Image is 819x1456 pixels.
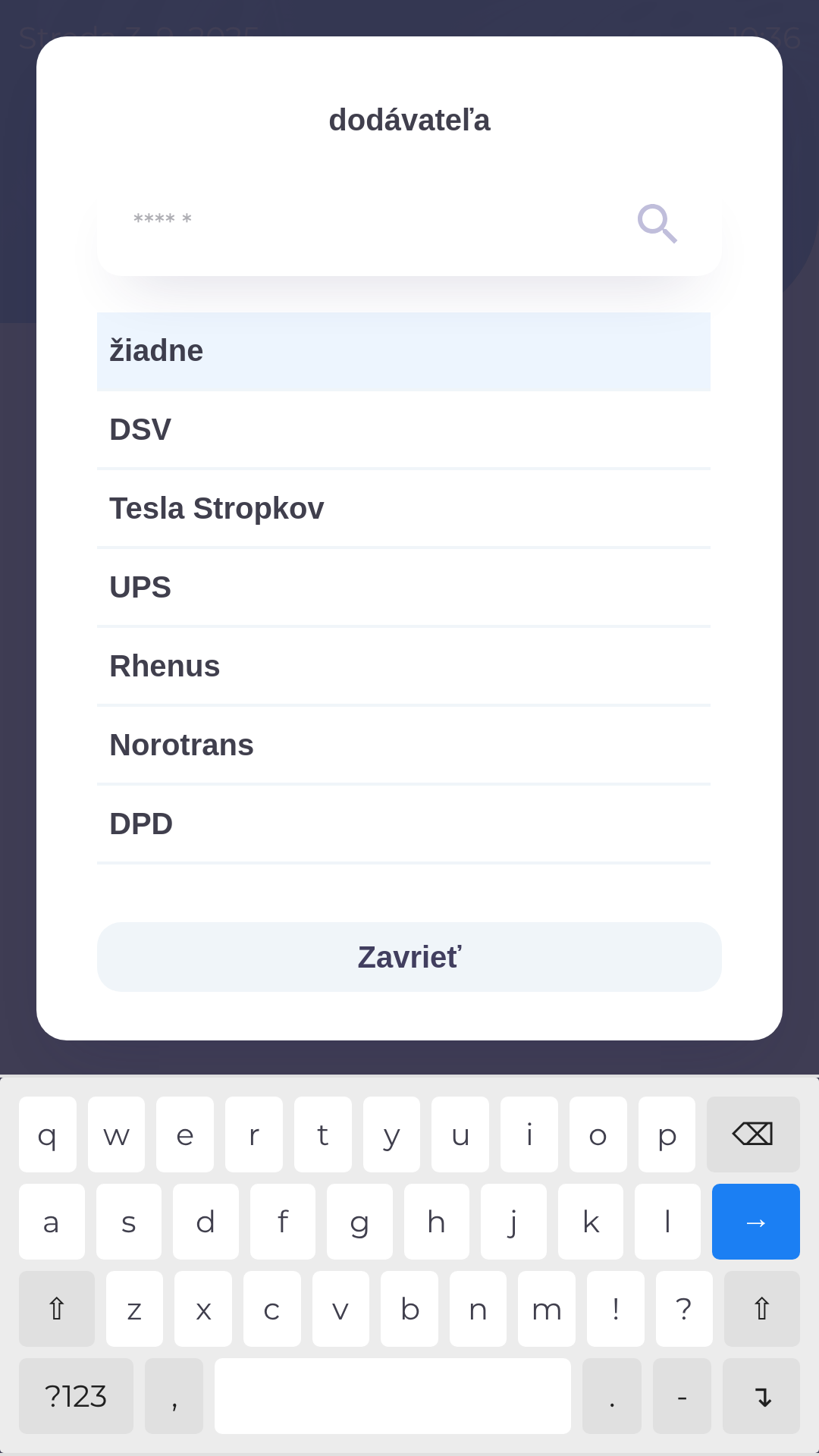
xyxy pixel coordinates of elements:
[97,470,711,546] div: Tesla Stropkov
[97,864,711,940] div: Intime Express
[109,801,698,846] span: DPD
[97,786,711,861] div: DPD
[97,97,722,143] p: dodávateľa
[109,485,698,531] span: Tesla Stropkov
[109,406,698,452] span: DSV
[97,549,711,625] div: UPS
[109,722,698,767] span: Norotrans
[97,707,711,783] div: Norotrans
[109,328,698,373] span: žiadne
[97,922,722,992] button: Zavrieť
[109,643,698,689] span: Rhenus
[109,564,698,610] span: UPS
[97,628,711,704] div: Rhenus
[97,391,711,467] div: DSV
[97,312,711,388] div: žiadne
